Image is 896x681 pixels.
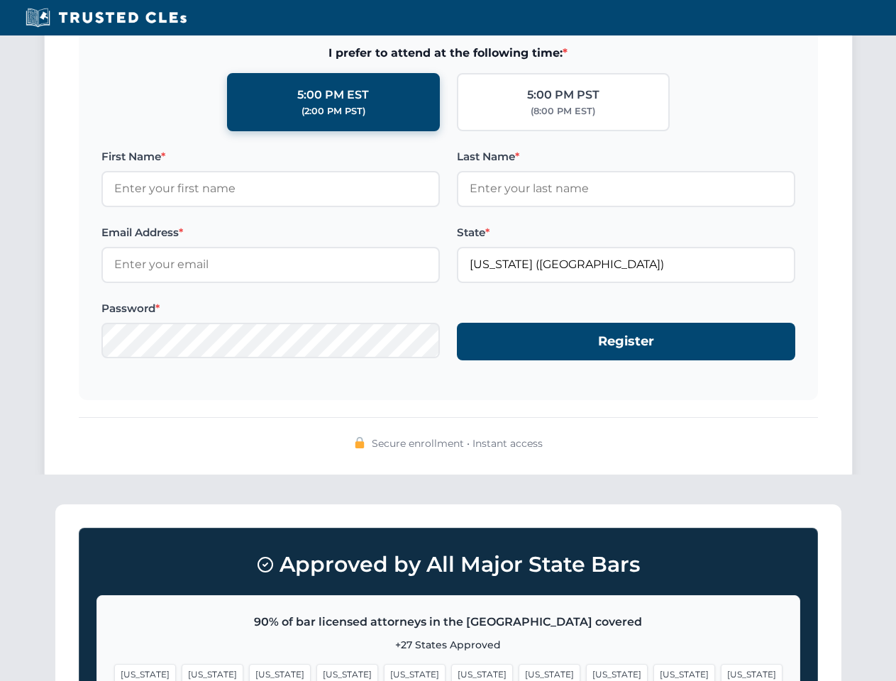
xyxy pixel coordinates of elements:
[21,7,191,28] img: Trusted CLEs
[457,323,795,360] button: Register
[101,224,440,241] label: Email Address
[457,148,795,165] label: Last Name
[457,247,795,282] input: Florida (FL)
[101,44,795,62] span: I prefer to attend at the following time:
[101,247,440,282] input: Enter your email
[101,300,440,317] label: Password
[114,613,782,631] p: 90% of bar licensed attorneys in the [GEOGRAPHIC_DATA] covered
[101,148,440,165] label: First Name
[101,171,440,206] input: Enter your first name
[457,171,795,206] input: Enter your last name
[457,224,795,241] label: State
[372,436,543,451] span: Secure enrollment • Instant access
[302,104,365,118] div: (2:00 PM PST)
[297,86,369,104] div: 5:00 PM EST
[531,104,595,118] div: (8:00 PM EST)
[114,637,782,653] p: +27 States Approved
[527,86,599,104] div: 5:00 PM PST
[354,437,365,448] img: 🔒
[96,546,800,584] h3: Approved by All Major State Bars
